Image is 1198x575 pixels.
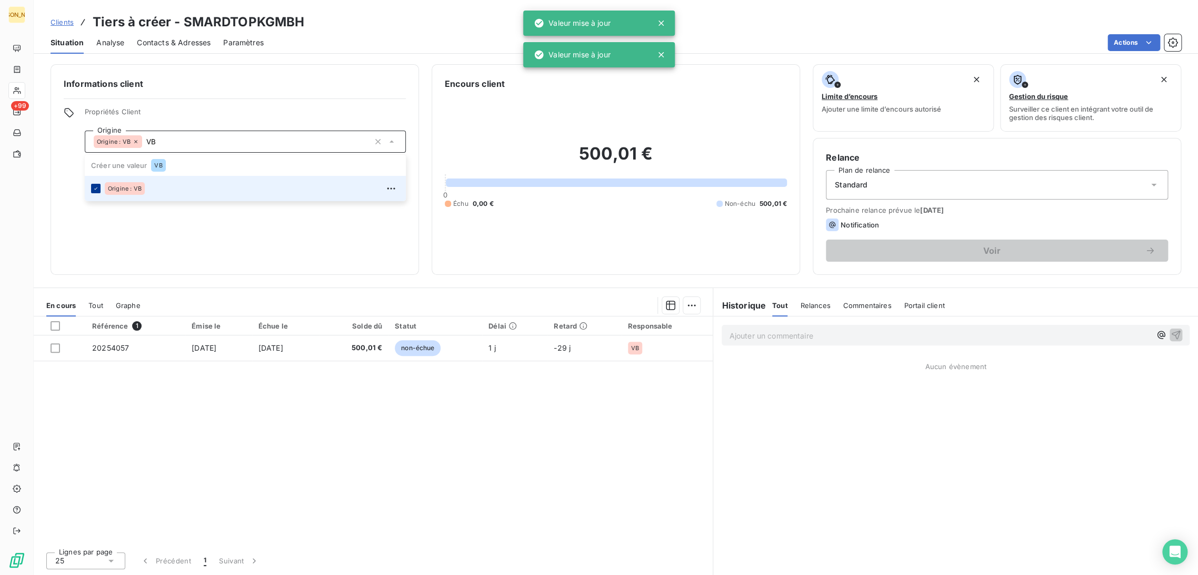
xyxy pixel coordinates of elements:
span: 1 [132,321,142,331]
button: Gestion du risqueSurveiller ce client en intégrant votre outil de gestion des risques client. [1000,64,1181,132]
span: 500,01 € [326,343,382,353]
span: Limite d’encours [822,92,877,101]
span: Tout [88,301,103,310]
span: Commentaires [843,301,892,310]
div: [PERSON_NAME] [8,6,25,23]
div: Échue le [258,322,313,330]
span: Graphe [116,301,141,310]
button: Précédent [134,550,197,572]
span: En cours [46,301,76,310]
h3: Tiers à créer - SMARDTOPKGMBH [93,13,304,32]
a: Clients [51,17,74,27]
button: Voir [826,240,1168,262]
span: 25 [55,556,64,566]
span: 1 [204,556,206,566]
li: Créer une valeur [85,155,406,176]
span: -29 j [554,343,571,352]
span: Ajouter une limite d’encours autorisé [822,105,941,113]
input: Ajouter une valeur [142,137,370,146]
div: Valeur mise à jour [534,14,611,33]
span: Voir [838,246,1145,255]
div: Statut [395,322,476,330]
span: 20254057 [92,343,129,352]
span: non-échue [395,340,441,356]
h6: Encours client [445,77,505,90]
span: Propriétés Client [85,107,406,122]
span: 500,01 € [760,199,787,209]
button: 1 [197,550,213,572]
span: Paramètres [223,37,264,48]
span: Relances [800,301,830,310]
span: Échu [453,199,468,209]
div: Open Intercom Messenger [1162,539,1187,564]
span: Tout [772,301,788,310]
div: Délai [488,322,541,330]
button: Actions [1107,34,1160,51]
span: Gestion du risque [1009,92,1068,101]
span: Notification [841,221,879,229]
span: 0,00 € [473,199,494,209]
span: +99 [11,101,29,111]
div: Solde dû [326,322,382,330]
span: Analyse [96,37,124,48]
img: Logo LeanPay [8,552,25,569]
span: [DATE] [258,343,283,352]
h6: Historique [713,299,766,312]
span: 0 [443,191,447,199]
span: Clients [51,18,74,26]
span: Origine : VB [108,185,142,192]
div: Valeur mise à jour [534,45,611,64]
span: Origine : VB [97,138,131,145]
button: Suivant [213,550,266,572]
span: Contacts & Adresses [137,37,211,48]
span: Aucun évènement [925,362,986,371]
span: Surveiller ce client en intégrant votre outil de gestion des risques client. [1009,105,1172,122]
h6: Informations client [64,77,406,90]
div: Responsable [628,322,707,330]
div: Émise le [192,322,246,330]
span: [DATE] [920,206,944,214]
span: VB [631,345,639,351]
span: Situation [51,37,84,48]
div: Retard [554,322,615,330]
span: Portail client [904,301,944,310]
span: Prochaine relance prévue le [826,206,1168,214]
h2: 500,01 € [445,143,787,175]
div: Référence [92,321,179,331]
button: Limite d’encoursAjouter une limite d’encours autorisé [813,64,994,132]
span: VB [154,162,162,168]
span: Non-échu [725,199,755,209]
span: 1 j [488,343,495,352]
span: [DATE] [192,343,216,352]
span: Standard [835,180,867,190]
h6: Relance [826,151,1168,164]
